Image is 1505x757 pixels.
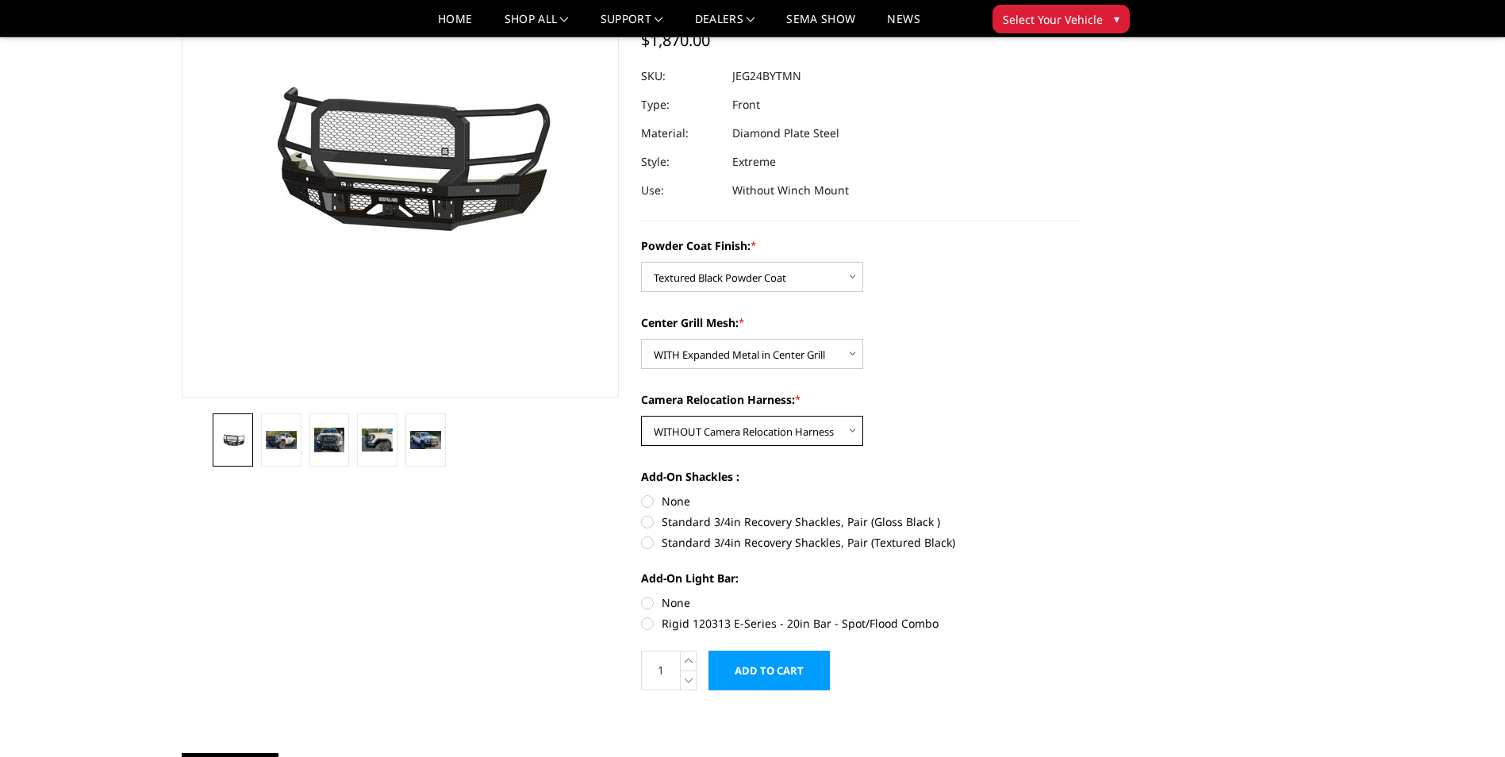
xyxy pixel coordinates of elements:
img: 2024-2025 GMC 2500-3500 - FT Series - Extreme Front Bumper [314,428,345,452]
dd: Extreme [732,148,776,176]
label: Standard 3/4in Recovery Shackles, Pair (Textured Black) [641,534,1079,551]
dt: Use: [641,176,720,205]
dt: Type: [641,90,720,119]
a: Support [601,13,663,37]
label: Center Grill Mesh: [641,314,1079,331]
a: News [887,13,920,37]
dt: Style: [641,148,720,176]
label: Add-On Shackles : [641,468,1079,485]
label: Add-On Light Bar: [641,570,1079,586]
a: SEMA Show [786,13,855,37]
img: 2024-2025 GMC 2500-3500 - FT Series - Extreme Front Bumper [217,432,248,447]
span: $1,870.00 [641,29,710,51]
label: Powder Coat Finish: [641,237,1079,254]
dt: SKU: [641,62,720,90]
a: Home [438,13,472,37]
input: Add to Cart [708,651,830,690]
a: Dealers [695,13,755,37]
dd: Front [732,90,760,119]
label: None [641,493,1079,509]
a: shop all [505,13,569,37]
label: None [641,594,1079,611]
span: Select Your Vehicle [1003,11,1103,28]
label: Rigid 120313 E-Series - 20in Bar - Spot/Flood Combo [641,615,1079,632]
img: 2024-2025 GMC 2500-3500 - FT Series - Extreme Front Bumper [362,428,393,451]
label: Camera Relocation Harness: [641,391,1079,408]
img: 2024-2025 GMC 2500-3500 - FT Series - Extreme Front Bumper [410,431,441,449]
label: Standard 3/4in Recovery Shackles, Pair (Gloss Black ) [641,513,1079,530]
iframe: Chat Widget [1426,681,1505,757]
dd: Without Winch Mount [732,176,849,205]
img: 2024-2025 GMC 2500-3500 - FT Series - Extreme Front Bumper [266,431,297,448]
dd: Diamond Plate Steel [732,119,839,148]
span: ▾ [1114,10,1119,27]
dt: Material: [641,119,720,148]
dd: JEG24BYTMN [732,62,801,90]
button: Select Your Vehicle [992,5,1130,33]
